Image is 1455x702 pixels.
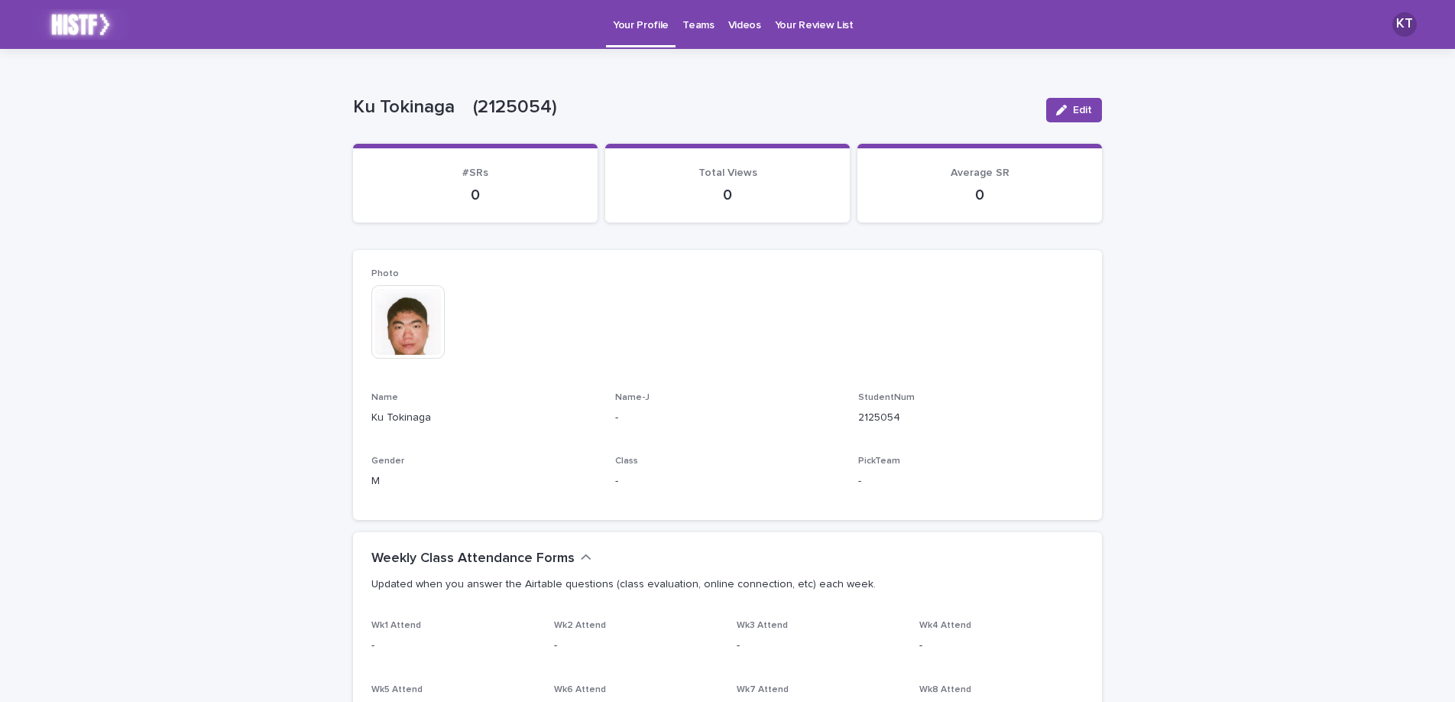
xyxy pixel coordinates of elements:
p: Updated when you answer the Airtable questions (class evaluation, online connection, etc) each week. [371,577,1077,591]
div: KT [1392,12,1417,37]
p: 0 [624,186,831,204]
span: Wk6 Attend [554,685,606,694]
p: 2125054 [858,410,1084,426]
p: 0 [876,186,1084,204]
span: Wk7 Attend [737,685,789,694]
p: - [371,638,536,654]
span: Name-J [615,393,650,402]
h2: Weekly Class Attendance Forms [371,551,575,567]
span: Wk8 Attend [919,685,971,694]
span: PickTeam [858,457,900,466]
button: Edit [1046,98,1102,122]
span: Name [371,393,398,402]
span: #SRs [462,167,488,178]
p: 0 [371,186,579,204]
p: - [919,638,1084,654]
p: Ku Tokinaga (2125054) [353,96,1034,119]
button: Weekly Class Attendance Forms [371,551,591,567]
img: k2lX6XtKT2uGl0LI8IDL [31,9,130,40]
p: - [737,638,901,654]
span: Photo [371,269,399,278]
span: Wk3 Attend [737,621,788,630]
span: Gender [371,457,404,466]
p: M [371,473,597,489]
span: Wk2 Attend [554,621,606,630]
span: Wk1 Attend [371,621,421,630]
span: Class [615,457,638,466]
p: - [615,473,841,489]
p: - [554,638,718,654]
span: Wk4 Attend [919,621,971,630]
p: - [615,410,841,426]
span: Total Views [698,167,757,178]
span: Wk5 Attend [371,685,423,694]
span: Average SR [951,167,1009,178]
span: StudentNum [858,393,915,402]
p: Ku Tokinaga [371,410,597,426]
p: - [858,473,1084,489]
span: Edit [1073,105,1092,115]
